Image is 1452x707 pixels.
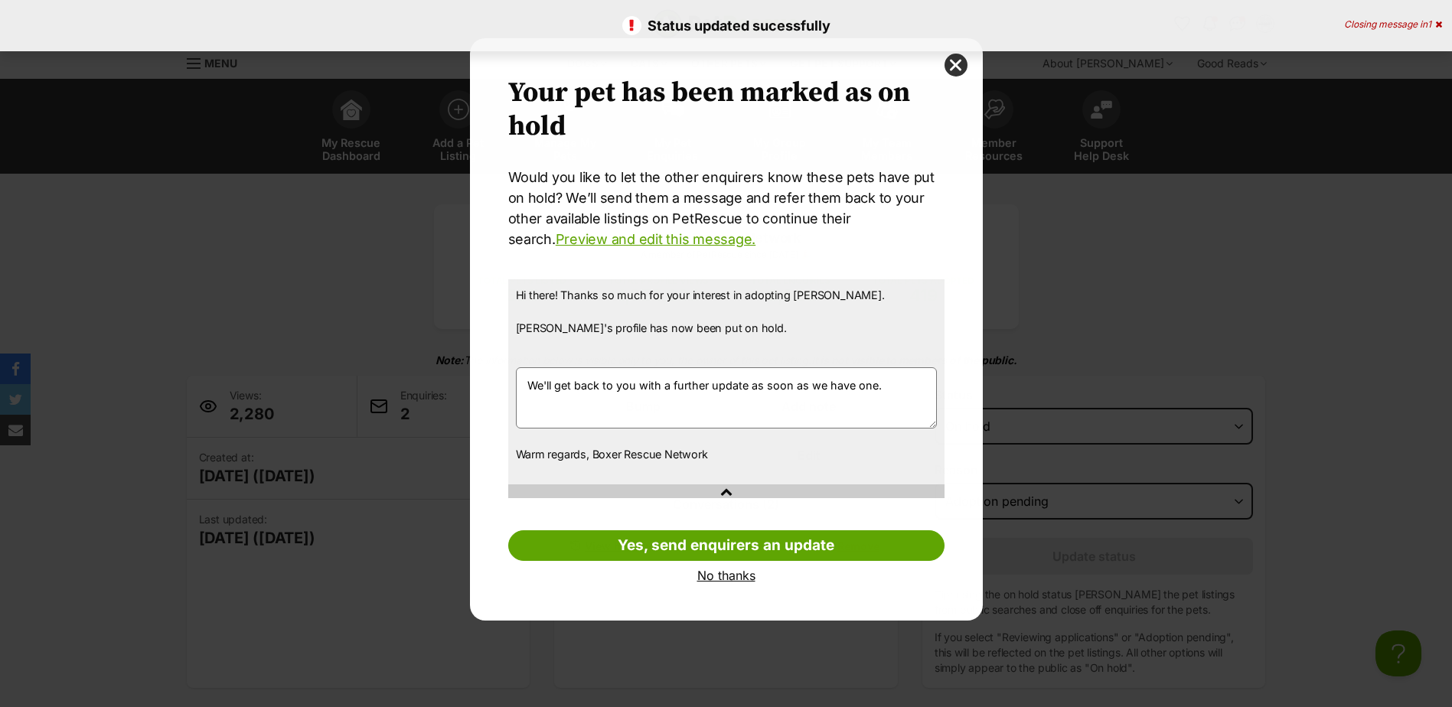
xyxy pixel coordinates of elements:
p: Hi there! Thanks so much for your interest in adopting [PERSON_NAME]. [PERSON_NAME]'s profile has... [516,287,937,353]
span: 1 [1428,18,1431,30]
a: No thanks [508,569,945,582]
h2: Your pet has been marked as on hold [508,77,945,144]
textarea: We'll get back to you with a further update as soon as we have one. [516,367,937,428]
a: Preview and edit this message. [556,231,755,247]
p: Warm regards, Boxer Rescue Network [516,446,937,463]
div: Closing message in [1344,19,1442,30]
p: Would you like to let the other enquirers know these pets have put on hold? We’ll send them a mes... [508,167,945,249]
button: close [945,54,967,77]
a: Yes, send enquirers an update [508,530,945,561]
p: Status updated sucessfully [15,15,1437,36]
